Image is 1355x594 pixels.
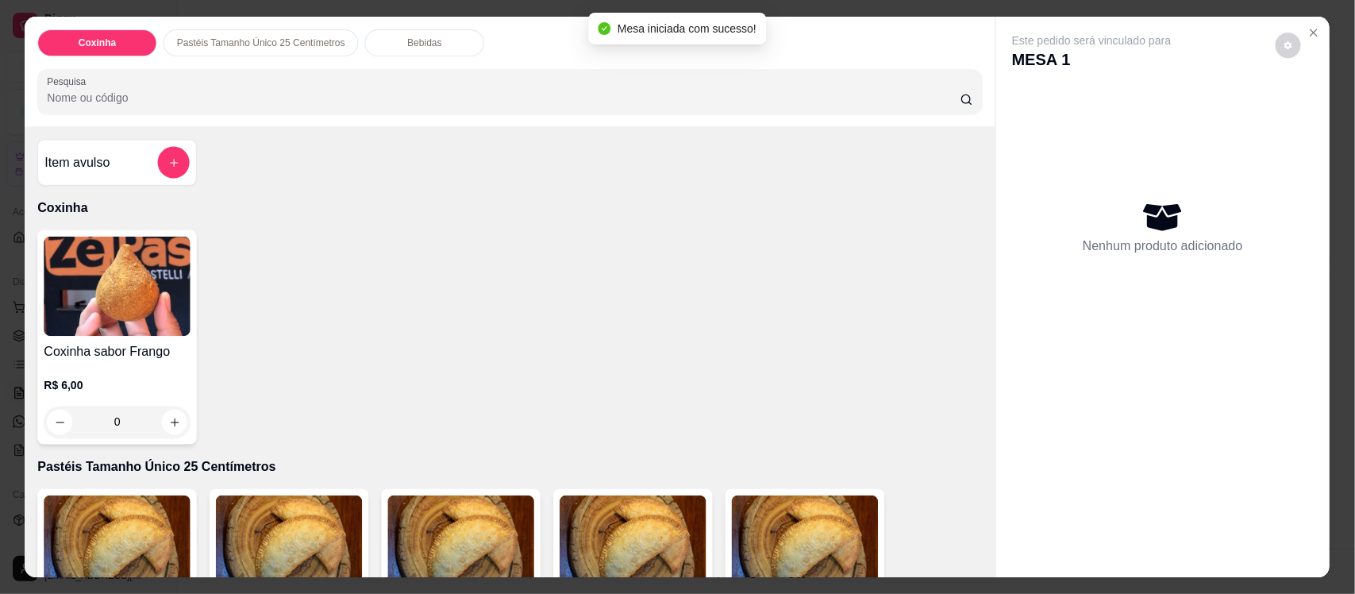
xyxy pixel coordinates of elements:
[45,153,110,172] h4: Item avulso
[1083,237,1243,256] p: Nenhum produto adicionado
[48,410,73,435] button: decrease-product-quantity
[618,22,756,35] span: Mesa iniciada com sucesso!
[1012,33,1172,48] p: Este pedido será vinculado para
[44,378,191,394] p: R$ 6,00
[44,343,191,362] h4: Coxinha sabor Frango
[177,37,345,49] p: Pastéis Tamanho Único 25 Centímetros
[44,237,191,336] img: product-image
[162,410,187,435] button: increase-product-quantity
[408,37,443,49] p: Bebidas
[79,37,116,49] p: Coxinha
[38,457,983,476] p: Pastéis Tamanho Único 25 Centímetros
[1012,48,1172,71] p: MESA 1
[1301,20,1326,45] button: Close
[158,147,190,179] button: add-separate-item
[48,75,92,89] label: Pesquisa
[38,199,983,218] p: Coxinha
[48,91,960,106] input: Pesquisa
[1276,33,1301,58] button: decrease-product-quantity
[599,22,611,35] span: check-circle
